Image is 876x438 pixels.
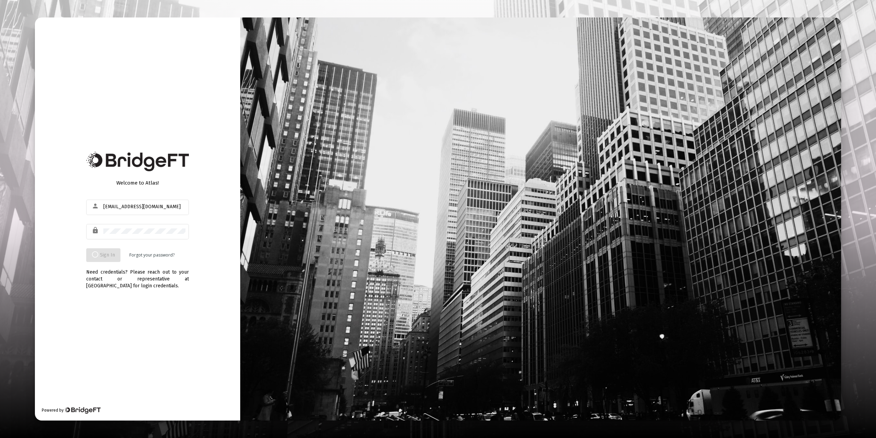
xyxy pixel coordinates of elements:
div: Welcome to Atlas! [86,179,189,186]
mat-icon: lock [92,226,100,235]
div: Powered by [42,407,100,414]
span: Sign In [92,252,115,258]
img: Bridge Financial Technology Logo [86,152,189,171]
img: Bridge Financial Technology Logo [64,407,100,414]
button: Sign In [86,248,120,262]
input: Email or Username [103,204,185,210]
mat-icon: person [92,202,100,210]
a: Forgot your password? [129,252,175,259]
div: Need credentials? Please reach out to your contact or representative at [GEOGRAPHIC_DATA] for log... [86,262,189,289]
